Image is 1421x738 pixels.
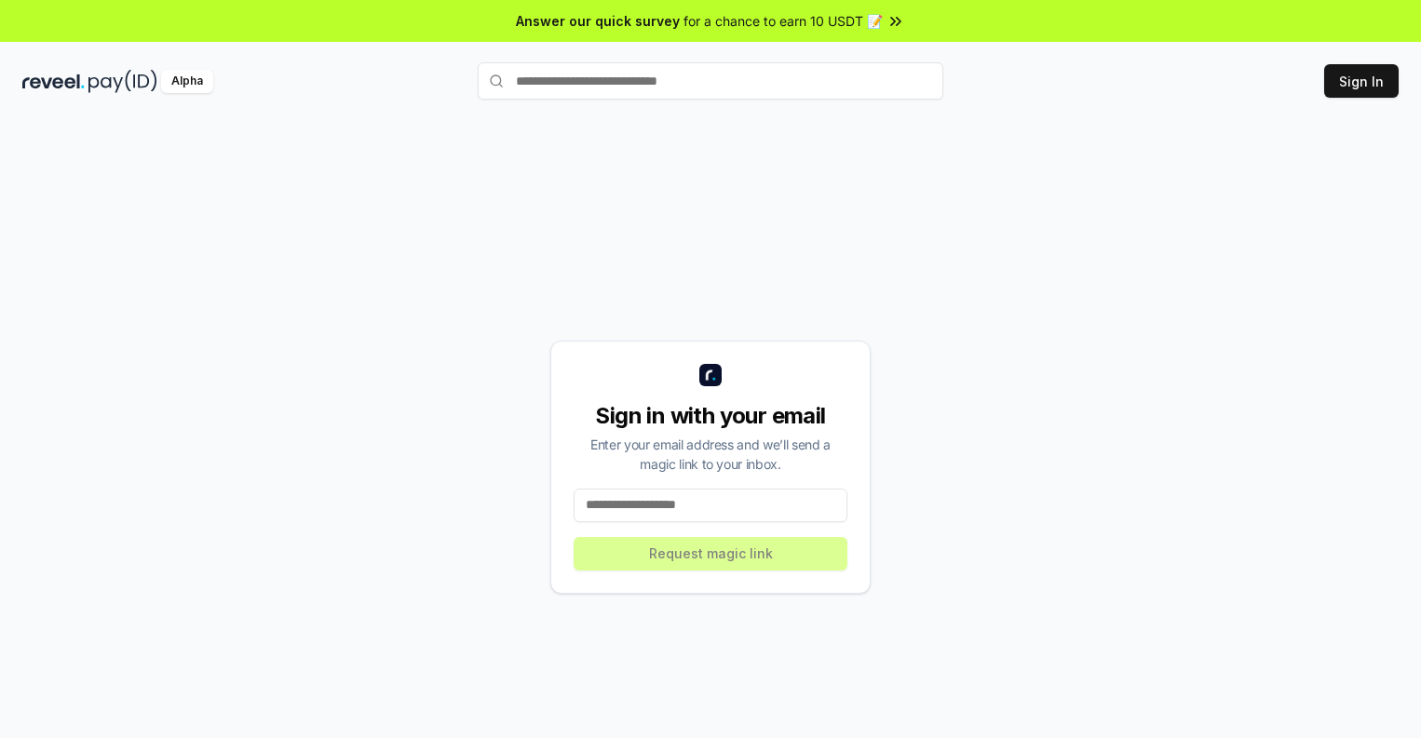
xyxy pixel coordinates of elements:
[88,70,157,93] img: pay_id
[22,70,85,93] img: reveel_dark
[516,11,680,31] span: Answer our quick survey
[161,70,213,93] div: Alpha
[574,401,847,431] div: Sign in with your email
[699,364,722,386] img: logo_small
[1324,64,1399,98] button: Sign In
[683,11,883,31] span: for a chance to earn 10 USDT 📝
[574,435,847,474] div: Enter your email address and we’ll send a magic link to your inbox.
